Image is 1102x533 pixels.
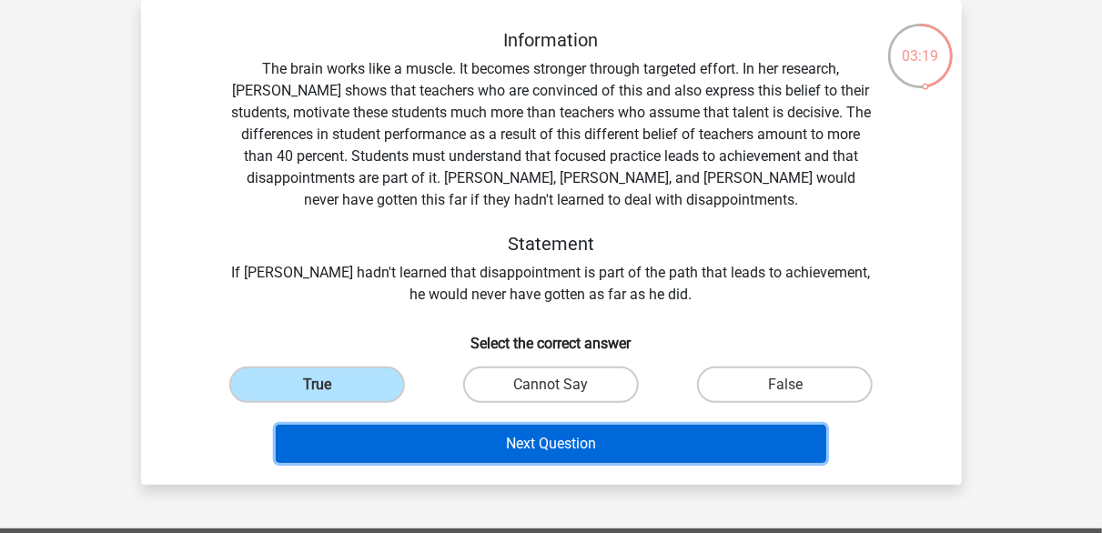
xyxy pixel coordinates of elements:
h6: Select the correct answer [170,320,933,352]
label: False [697,367,873,403]
label: True [229,367,405,403]
h5: Statement [228,233,875,255]
button: Next Question [276,425,826,463]
div: The brain works like a muscle. It becomes stronger through targeted effort. In her research, [PER... [170,29,933,306]
div: 03:19 [886,22,955,67]
label: Cannot Say [463,367,639,403]
h5: Information [228,29,875,51]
